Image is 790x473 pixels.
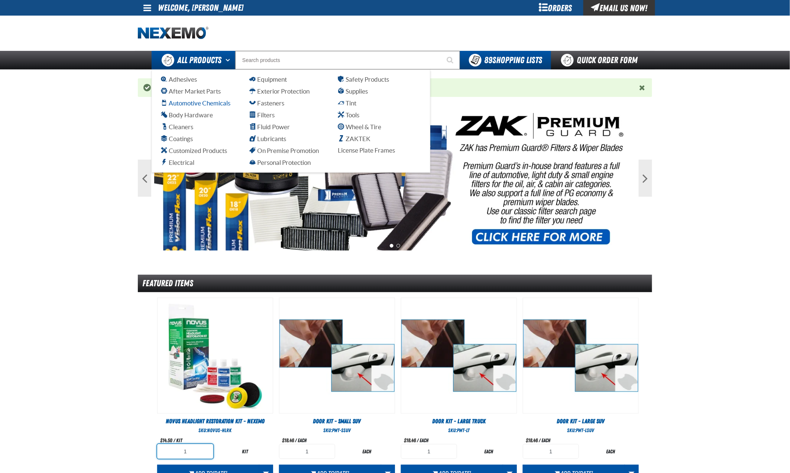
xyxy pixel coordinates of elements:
input: Product Quantity [401,444,457,459]
img: Door Kit - Large SUV [523,298,638,413]
span: each [420,437,428,443]
a: Door Kit - Large SUV [523,417,639,425]
span: Door Kit - Small SUV [313,418,361,425]
div: each [461,448,517,455]
div: Featured Items [138,275,652,292]
: View Details of the Door Kit - Large SUV [523,298,638,413]
button: Close the Notification [638,82,648,93]
span: PWT-LT [457,427,470,433]
span: each [541,437,550,443]
span: All Products [177,53,221,67]
div: Shopping list " " was created successfully [151,84,640,91]
span: kit [176,437,182,443]
span: PWT-SSUV [332,427,351,433]
span: / [539,437,540,443]
span: $18.46 [526,437,538,443]
span: $14.50 [160,437,172,443]
img: Novus Headlight Restoration Kit - Nexemo [158,298,273,413]
strong: 89 [484,55,492,65]
span: PWT-LSUV [576,427,595,433]
input: Product Quantity [279,444,335,459]
: View Details of the Novus Headlight Restoration Kit - Nexemo [158,298,273,413]
span: Door Kit - Large SUV [557,418,605,425]
span: Safety Products [338,76,389,83]
img: Nexemo logo [138,27,208,40]
span: ZAKTEK [338,135,370,142]
button: Next [639,160,652,197]
div: kit [217,448,273,455]
img: PG Filters & Wipers [154,106,636,251]
span: Tools [338,111,359,118]
span: License Plate Frames [338,147,395,154]
button: Previous [138,160,151,197]
: View Details of the Door Kit - Large Truck [401,298,517,413]
span: / [417,437,418,443]
button: Open All Products pages [223,51,235,69]
input: Product Quantity [523,444,579,459]
span: Supplies [338,88,368,95]
span: Fasteners [249,100,284,107]
a: Door Kit - Small SUV [279,417,395,425]
button: You have 89 Shopping Lists. Open to view details [460,51,551,69]
div: SKU: [157,427,273,434]
div: SKU: [523,427,639,434]
button: 2 of 2 [396,244,400,248]
span: Exterior Protection [249,88,310,95]
: View Details of the Door Kit - Small SUV [279,298,395,413]
span: After Market Parts [161,88,221,95]
span: Automotive Chemicals [161,100,230,107]
span: Cleaners [161,123,193,130]
span: $18.46 [404,437,416,443]
span: Filters [249,111,275,118]
span: Lubricants [249,135,286,142]
button: Start Searching [441,51,460,69]
div: each [583,448,639,455]
a: Quick Order Form [551,51,652,69]
span: Door Kit - Large Truck [432,418,486,425]
span: Body Hardware [161,111,213,118]
span: Customized Products [161,147,227,154]
div: each [339,448,395,455]
span: Electrical [161,159,194,166]
a: Novus Headlight Restoration Kit - Nexemo [157,417,273,425]
span: / [295,437,297,443]
input: Product Quantity [157,444,213,459]
img: Door Kit - Large Truck [401,298,517,413]
span: Adhesives [161,76,197,83]
span: Wheel & Tire [338,123,381,130]
span: On Premise Promotion [249,147,319,154]
div: SKU: [401,427,517,434]
span: Fluid Power [249,123,290,130]
span: $18.46 [282,437,294,443]
span: / [174,437,175,443]
input: Search [235,51,460,69]
span: each [298,437,307,443]
span: Coatings [161,135,193,142]
span: Personal Protection [249,159,311,166]
span: Novus Headlight Restoration Kit - Nexemo [166,418,265,425]
span: Shopping Lists [484,55,542,65]
button: 1 of 2 [390,244,394,248]
img: Door Kit - Small SUV [279,298,395,413]
a: Door Kit - Large Truck [401,417,517,425]
span: NOVUS-HLRK [207,427,232,433]
div: SKU: [279,427,395,434]
span: Equipment [249,76,287,83]
span: Tint [338,100,356,107]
